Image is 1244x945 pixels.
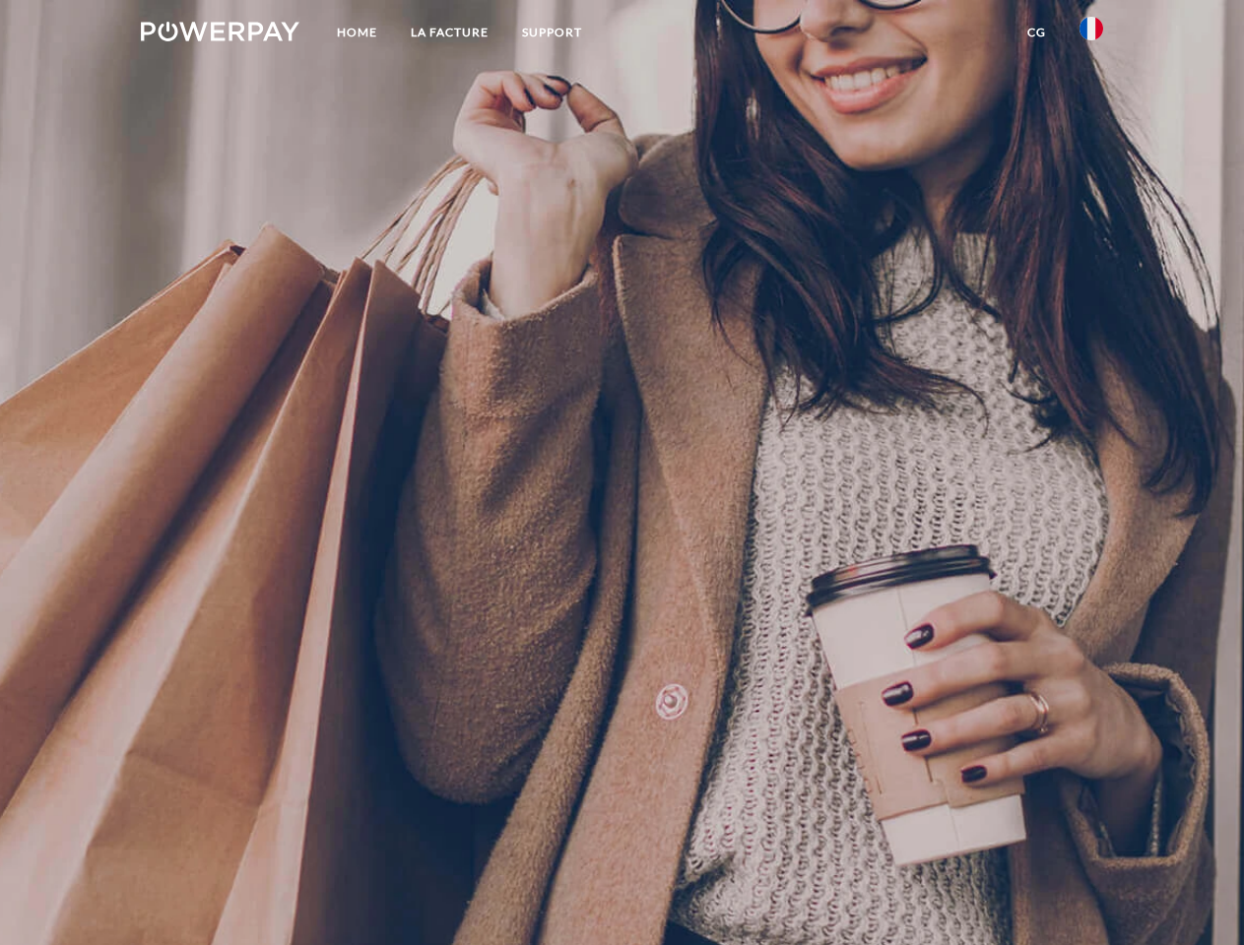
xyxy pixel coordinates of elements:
[505,15,599,50] a: Support
[394,15,505,50] a: LA FACTURE
[1011,15,1063,50] a: CG
[141,22,299,41] img: logo-powerpay-white.svg
[320,15,394,50] a: Home
[1080,17,1103,40] img: fr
